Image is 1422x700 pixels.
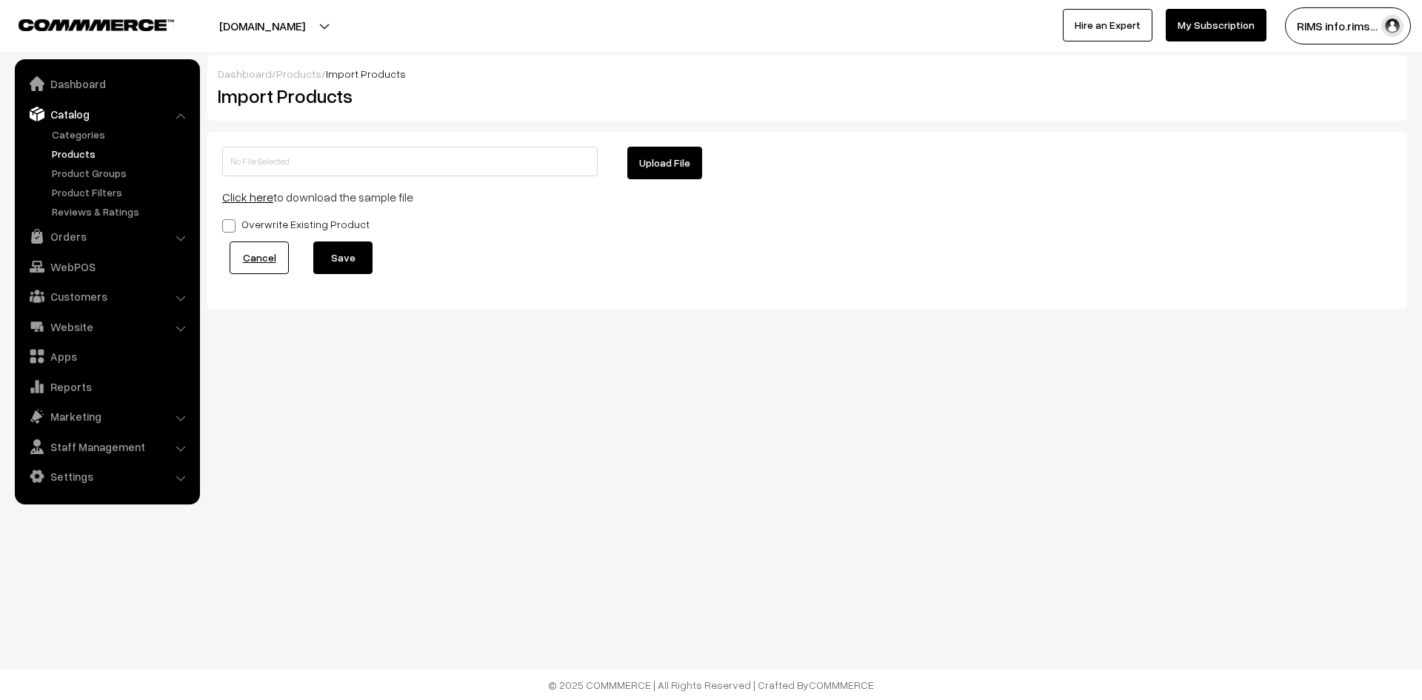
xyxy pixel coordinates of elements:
a: Products [276,67,321,80]
label: Overwrite Existing Product [222,216,370,232]
h2: Import Products [218,84,796,107]
div: / / [218,66,1397,81]
a: My Subscription [1166,9,1266,41]
img: user [1381,15,1403,37]
button: Upload File [627,147,702,179]
a: Categories [48,127,195,142]
a: Website [19,313,195,340]
a: COMMMERCE [809,679,874,691]
a: Products [48,146,195,161]
a: COMMMERCE [19,15,148,33]
a: Marketing [19,403,195,430]
img: COMMMERCE [19,19,174,30]
a: Hire an Expert [1063,9,1152,41]
button: RIMS info.rims… [1285,7,1411,44]
a: Dashboard [218,67,272,80]
a: Click here [222,190,273,204]
a: Apps [19,343,195,370]
button: [DOMAIN_NAME] [167,7,357,44]
a: Product Groups [48,165,195,181]
a: Catalog [19,101,195,127]
a: Orders [19,223,195,250]
a: Reports [19,373,195,400]
a: Settings [19,463,195,490]
a: WebPOS [19,253,195,280]
span: to download the sample file [222,190,413,204]
a: Staff Management [19,433,195,460]
span: Import Products [326,67,406,80]
a: Product Filters [48,184,195,200]
button: Save [313,241,373,274]
a: Customers [19,283,195,310]
input: No File Selected [222,147,598,176]
a: Dashboard [19,70,195,97]
a: Cancel [230,241,289,274]
a: Reviews & Ratings [48,204,195,219]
